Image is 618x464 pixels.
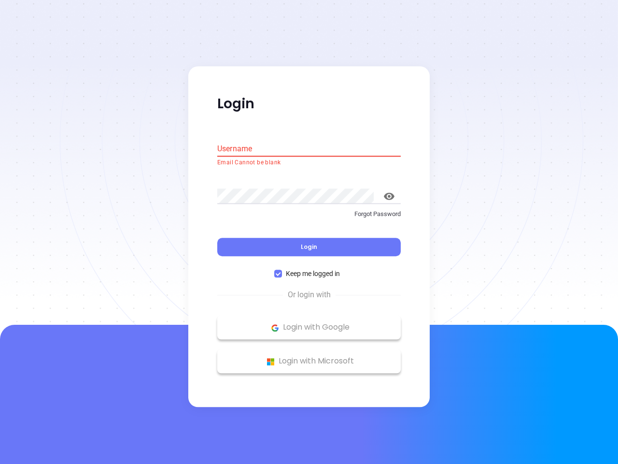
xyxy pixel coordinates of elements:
button: Login [217,238,401,257]
span: Or login with [283,290,336,301]
img: Google Logo [269,322,281,334]
p: Email Cannot be blank [217,158,401,168]
p: Forgot Password [217,209,401,219]
button: Google Logo Login with Google [217,316,401,340]
span: Keep me logged in [282,269,344,279]
p: Login [217,95,401,113]
button: toggle password visibility [378,185,401,208]
button: Microsoft Logo Login with Microsoft [217,349,401,374]
p: Login with Google [222,320,396,335]
img: Microsoft Logo [265,356,277,368]
span: Login [301,243,317,251]
a: Forgot Password [217,209,401,227]
p: Login with Microsoft [222,354,396,369]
